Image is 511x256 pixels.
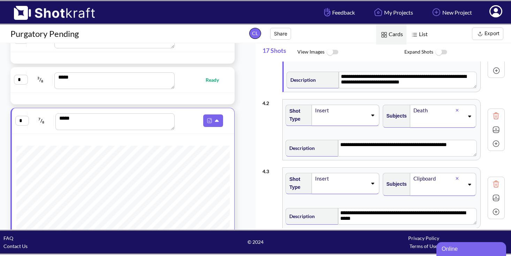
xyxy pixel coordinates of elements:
span: 8 [42,120,44,124]
img: Expand Icon [491,193,501,203]
span: Ready [206,76,226,84]
span: © 2024 [171,238,340,246]
span: Shot Type [286,174,308,193]
img: Home Icon [372,6,384,18]
span: 17 Shots [262,43,297,62]
a: Contact Us [3,243,28,249]
span: Feedback [322,8,355,16]
span: 3 [37,76,39,80]
span: CL [249,28,261,39]
div: 4 . 3 [262,164,279,175]
span: Description [287,74,316,86]
img: Add Icon [491,138,501,149]
img: Add Icon [430,6,442,18]
a: My Projects [367,3,418,22]
img: ToggleOff Icon [433,45,449,60]
span: Description [286,210,315,222]
img: Add Icon [491,207,501,217]
div: 4 . 2 [262,96,279,107]
img: Trash Icon [491,179,501,189]
div: Insert [314,174,367,183]
span: / [28,74,53,85]
span: Subjects [383,110,407,122]
img: Expand Icon [491,125,501,135]
img: List Icon [410,30,419,39]
span: List [406,25,431,45]
img: Pdf Icon [205,116,214,125]
div: Terms of Use [340,242,508,250]
img: Export Icon [476,30,485,38]
button: Share [270,28,291,40]
img: Trash Icon [491,111,501,121]
span: 7 [38,117,40,121]
span: Description [286,142,315,154]
img: Card Icon [380,30,389,39]
div: Clipboard [413,174,456,183]
img: Hand Icon [322,6,332,18]
a: FAQ [3,235,13,241]
iframe: chat widget [436,241,508,256]
button: Export [472,27,503,40]
span: 8 [41,79,43,83]
div: Insert [314,106,367,115]
img: Add Icon [491,65,502,76]
span: / [29,115,53,126]
div: Death [413,106,456,115]
img: ToggleOff Icon [325,45,340,60]
a: New Project [425,3,477,22]
span: Cards [376,25,406,45]
span: Shot Type [286,105,308,125]
span: View Images [297,45,404,60]
div: Privacy Policy [340,234,508,242]
span: Subjects [383,178,407,190]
